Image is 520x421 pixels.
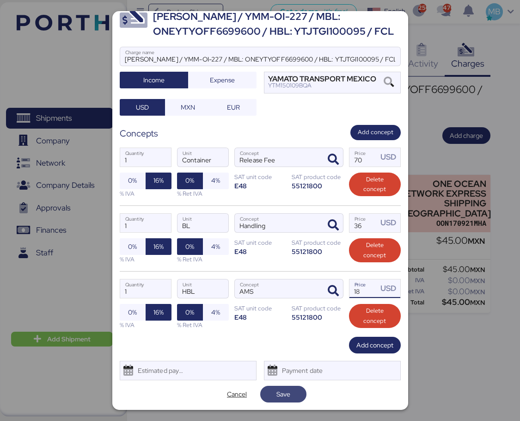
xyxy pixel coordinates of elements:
span: Delete concept [356,174,393,195]
button: Delete concept [349,238,401,262]
span: EUR [227,102,240,113]
span: Cancel [227,389,247,400]
button: Add concept [349,337,401,353]
button: ConceptConcept [324,150,343,169]
div: % IVA [120,321,171,329]
button: 0% [120,304,146,321]
span: 0% [128,241,137,252]
div: [PERSON_NAME] / YMM-OI-227 / MBL: ONEYTYOFF6699600 / HBL: YTJTGI100095 / FCL [153,9,401,39]
input: Price [349,148,378,167]
button: Delete concept [349,304,401,328]
div: % Ret IVA [177,189,229,198]
span: Delete concept [356,240,393,260]
div: USD [380,283,400,294]
div: SAT product code [292,238,343,247]
button: 16% [146,238,171,255]
span: 16% [153,307,164,318]
span: 0% [128,307,137,318]
input: Concept [235,279,321,298]
input: Unit [177,279,228,298]
span: 4% [211,241,220,252]
div: SAT unit code [234,238,286,247]
button: Add concept [350,125,401,140]
button: 0% [177,173,203,189]
span: Income [143,74,165,86]
input: Charge name [120,47,400,66]
input: Concept [235,214,321,232]
div: 55121800 [292,181,343,190]
span: Expense [210,74,235,86]
div: % Ret IVA [177,321,229,329]
button: 0% [120,238,146,255]
button: 0% [177,238,203,255]
div: YAMATO TRANSPORT MEXICO [268,76,376,82]
button: ConceptConcept [324,281,343,301]
input: Quantity [120,214,171,232]
div: % IVA [120,189,171,198]
div: 55121800 [292,313,343,322]
span: USD [136,102,149,113]
span: Add concept [356,340,393,351]
button: Income [120,72,188,88]
span: 4% [211,175,220,186]
input: Quantity [120,148,171,167]
button: 4% [203,304,229,321]
button: MXN [165,99,211,116]
button: Expense [188,72,257,88]
div: E48 [234,247,286,256]
span: 0% [128,175,137,186]
button: 4% [203,238,229,255]
input: Concept [235,148,321,167]
button: 16% [146,173,171,189]
button: Delete concept [349,173,401,197]
span: 0% [185,241,194,252]
span: 0% [185,175,194,186]
div: SAT product code [292,304,343,313]
span: 16% [153,241,164,252]
button: 0% [120,173,146,189]
div: % IVA [120,255,171,264]
button: 0% [177,304,203,321]
div: USD [380,151,400,163]
div: SAT unit code [234,173,286,181]
span: 4% [211,307,220,318]
div: E48 [234,313,286,322]
input: Quantity [120,279,171,298]
button: Save [260,386,306,402]
span: Save [276,389,290,400]
div: E48 [234,181,286,190]
div: SAT unit code [234,304,286,313]
div: 55121800 [292,247,343,256]
span: Delete concept [356,306,393,326]
div: SAT product code [292,173,343,181]
div: % Ret IVA [177,255,229,264]
div: USD [380,217,400,229]
span: 16% [153,175,164,186]
button: 4% [203,173,229,189]
input: Price [349,214,378,232]
span: MXN [181,102,195,113]
span: Add concept [358,127,393,137]
input: Price [349,279,378,298]
button: USD [120,99,165,116]
button: 16% [146,304,171,321]
div: YTM150109BQA [268,82,376,89]
span: 0% [185,307,194,318]
button: EUR [211,99,257,116]
input: Unit [177,214,228,232]
div: Concepts [120,127,158,140]
button: Cancel [214,386,260,402]
input: Unit [177,148,228,167]
button: ConceptConcept [324,216,343,235]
